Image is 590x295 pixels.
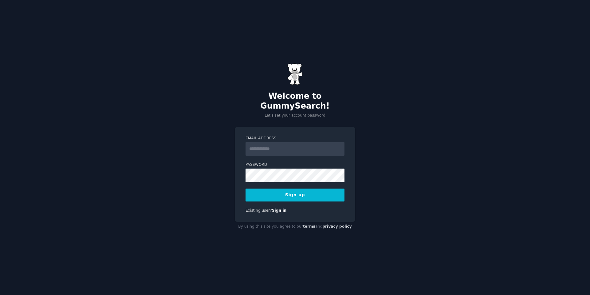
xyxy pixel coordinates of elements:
label: Email Address [246,136,344,141]
a: terms [303,224,315,229]
label: Password [246,162,344,168]
span: Existing user? [246,208,272,213]
h2: Welcome to GummySearch! [235,91,355,111]
div: By using this site you agree to our and [235,222,355,232]
a: privacy policy [322,224,352,229]
a: Sign in [272,208,287,213]
p: Let's set your account password [235,113,355,118]
button: Sign up [246,189,344,201]
img: Gummy Bear [287,63,303,85]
